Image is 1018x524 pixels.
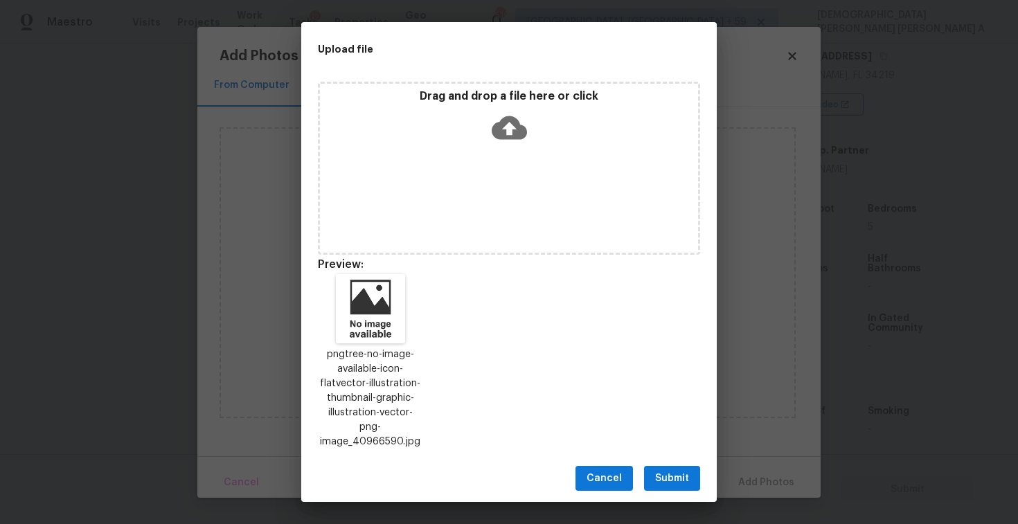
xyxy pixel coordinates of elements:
[644,466,700,491] button: Submit
[318,42,638,57] h2: Upload file
[655,470,689,487] span: Submit
[318,347,423,449] p: pngtree-no-image-available-icon-flatvector-illustration-thumbnail-graphic-illustration-vector-png...
[336,274,405,343] img: 2Q==
[587,470,622,487] span: Cancel
[575,466,633,491] button: Cancel
[320,89,698,104] p: Drag and drop a file here or click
